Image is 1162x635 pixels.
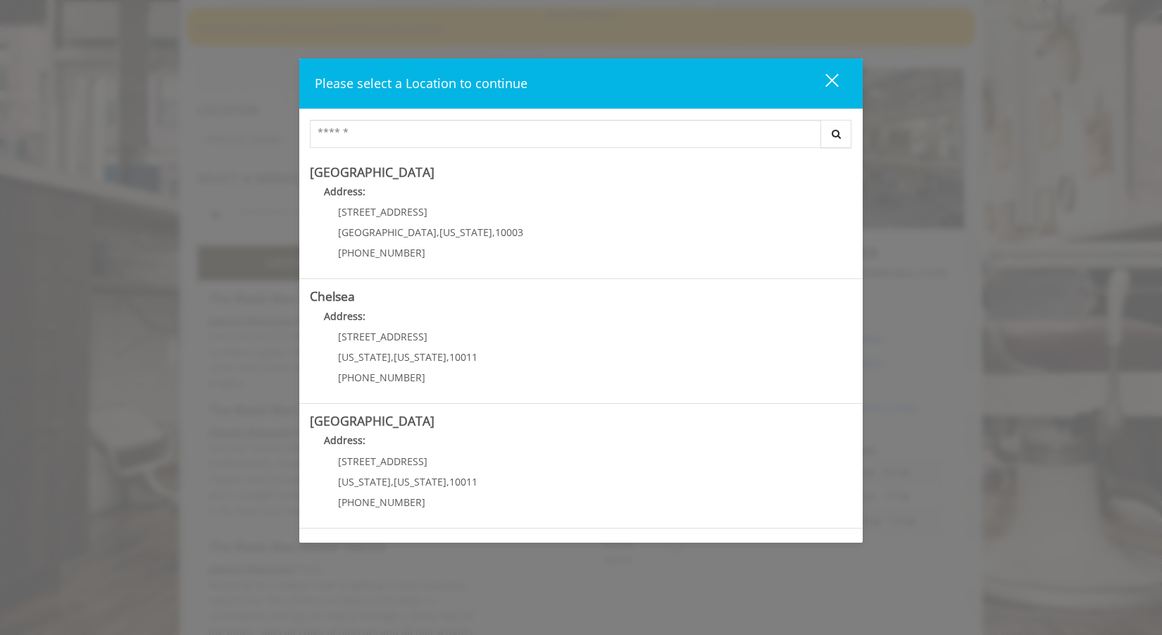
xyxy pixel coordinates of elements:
[310,288,355,304] b: Chelsea
[338,495,425,509] span: [PHONE_NUMBER]
[809,73,837,94] div: close dialog
[799,69,847,98] button: close dialog
[338,226,437,239] span: [GEOGRAPHIC_DATA]
[338,455,427,468] span: [STREET_ADDRESS]
[394,475,446,488] span: [US_STATE]
[391,350,394,364] span: ,
[310,412,435,429] b: [GEOGRAPHIC_DATA]
[492,226,495,239] span: ,
[338,205,427,218] span: [STREET_ADDRESS]
[338,246,425,259] span: [PHONE_NUMBER]
[449,350,477,364] span: 10011
[495,226,523,239] span: 10003
[446,350,449,364] span: ,
[449,475,477,488] span: 10011
[828,129,844,139] i: Search button
[446,475,449,488] span: ,
[310,164,435,180] b: [GEOGRAPHIC_DATA]
[437,226,439,239] span: ,
[338,330,427,343] span: [STREET_ADDRESS]
[310,120,852,155] div: Center Select
[338,475,391,488] span: [US_STATE]
[338,371,425,384] span: [PHONE_NUMBER]
[324,433,366,447] b: Address:
[391,475,394,488] span: ,
[394,350,446,364] span: [US_STATE]
[324,185,366,198] b: Address:
[439,226,492,239] span: [US_STATE]
[338,350,391,364] span: [US_STATE]
[324,309,366,323] b: Address:
[310,120,821,148] input: Search Center
[315,75,527,92] span: Please select a Location to continue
